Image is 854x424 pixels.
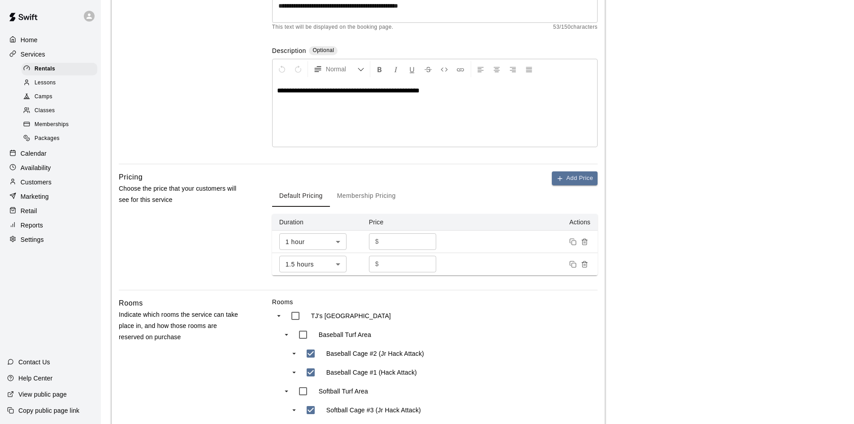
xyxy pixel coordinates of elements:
button: Membership Pricing [330,185,403,207]
span: Camps [35,92,52,101]
p: Marketing [21,192,49,201]
button: Redo [290,61,306,77]
div: Memberships [22,118,97,131]
div: 1 hour [279,233,347,250]
a: Packages [22,132,101,146]
span: Memberships [35,120,69,129]
p: Copy public page link [18,406,79,415]
a: Retail [7,204,94,218]
button: Undo [274,61,290,77]
a: Memberships [22,118,101,132]
span: Rentals [35,65,55,74]
a: Reports [7,219,94,232]
button: Formatting Options [310,61,368,77]
p: $ [375,259,379,269]
button: Remove price [579,258,590,270]
th: Price [362,214,451,231]
a: Camps [22,90,101,104]
p: View public page [18,390,67,399]
h6: Pricing [119,171,143,183]
p: Retail [21,206,37,215]
a: Lessons [22,76,101,90]
button: Format Bold [372,61,387,77]
a: Services [7,48,94,61]
button: Add Price [552,171,598,185]
button: Remove price [579,236,590,248]
button: Duplicate price [567,258,579,270]
span: Lessons [35,79,56,87]
span: Optional [312,47,334,53]
p: Baseball Cage #1 (Hack Attack) [326,368,417,377]
span: Packages [35,134,60,143]
p: Calendar [21,149,47,158]
p: Baseball Cage #2 (Jr Hack Attack) [326,349,424,358]
p: Indicate which rooms the service can take place in, and how those rooms are reserved on purchase [119,309,243,343]
p: Settings [21,235,44,244]
p: Home [21,35,38,44]
div: Lessons [22,77,97,89]
button: Default Pricing [272,185,330,207]
th: Duration [272,214,362,231]
label: Description [272,46,306,57]
p: Customers [21,178,52,187]
a: Marketing [7,190,94,203]
div: Rentals [22,63,97,75]
button: Format Italics [388,61,403,77]
button: Center Align [489,61,504,77]
p: Softball Cage #3 (Jr Hack Attack) [326,406,421,415]
button: Insert Link [453,61,468,77]
button: Justify Align [521,61,537,77]
div: Classes [22,105,97,117]
div: 1.5 hours [279,256,347,272]
a: Home [7,33,94,47]
a: Customers [7,175,94,189]
span: Normal [326,65,357,74]
p: Help Center [18,374,52,383]
button: Insert Code [437,61,452,77]
a: Calendar [7,147,94,160]
span: Classes [35,106,55,115]
p: Choose the price that your customers will see for this service [119,183,243,205]
p: Contact Us [18,358,50,367]
p: Softball Turf Area [319,387,368,396]
p: TJ's [GEOGRAPHIC_DATA] [311,311,391,320]
th: Actions [451,214,598,231]
button: Right Align [505,61,520,77]
p: Availability [21,163,51,172]
p: Services [21,50,45,59]
a: Classes [22,104,101,118]
div: Packages [22,132,97,145]
div: Camps [22,91,97,103]
p: Baseball Turf Area [319,330,371,339]
span: This text will be displayed on the booking page. [272,23,394,32]
label: Rooms [272,297,598,306]
button: Format Strikethrough [420,61,436,77]
button: Left Align [473,61,488,77]
span: 53 / 150 characters [553,23,598,32]
button: Duplicate price [567,236,579,248]
a: Rentals [22,62,101,76]
h6: Rooms [119,297,143,309]
a: Availability [7,161,94,175]
p: $ [375,237,379,246]
a: Settings [7,233,94,246]
button: Format Underline [404,61,420,77]
p: Reports [21,221,43,230]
